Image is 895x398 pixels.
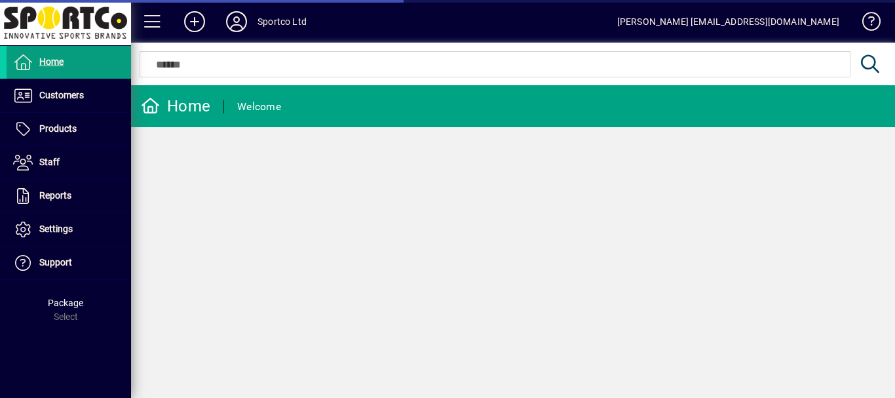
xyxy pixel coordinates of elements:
[237,96,281,117] div: Welcome
[39,56,64,67] span: Home
[39,257,72,268] span: Support
[7,146,131,179] a: Staff
[39,190,71,201] span: Reports
[39,123,77,134] span: Products
[7,180,131,212] a: Reports
[7,113,131,146] a: Products
[174,10,216,33] button: Add
[39,157,60,167] span: Staff
[216,10,257,33] button: Profile
[852,3,879,45] a: Knowledge Base
[7,79,131,112] a: Customers
[617,11,839,32] div: [PERSON_NAME] [EMAIL_ADDRESS][DOMAIN_NAME]
[7,213,131,246] a: Settings
[141,96,210,117] div: Home
[39,90,84,100] span: Customers
[48,298,83,308] span: Package
[7,247,131,279] a: Support
[39,224,73,234] span: Settings
[257,11,307,32] div: Sportco Ltd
